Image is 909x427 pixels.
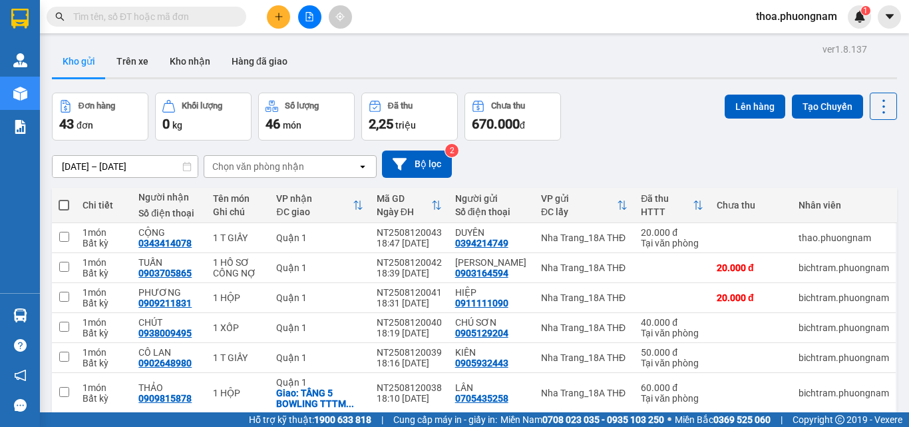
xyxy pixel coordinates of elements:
div: 18:39 [DATE] [377,268,442,278]
div: Khối lượng [182,101,222,111]
div: 20.000 đ [717,292,785,303]
button: Lên hàng [725,95,785,119]
button: Đơn hàng43đơn [52,93,148,141]
div: Tại văn phòng [641,393,703,404]
div: 0394214749 [455,238,508,248]
div: Ghi chú [213,207,264,217]
span: Cung cấp máy in - giấy in: [393,412,497,427]
sup: 1 [861,6,870,15]
div: Đã thu [388,101,413,111]
div: 0903164594 [455,268,508,278]
button: aim [329,5,352,29]
span: triệu [395,120,416,131]
div: 1 món [83,287,125,298]
div: Chưa thu [491,101,525,111]
div: Bất kỳ [83,268,125,278]
div: Quận 1 [276,322,363,333]
div: CÔNG NỢ [213,268,264,278]
div: 18:19 [DATE] [377,328,442,338]
div: 18:31 [DATE] [377,298,442,308]
div: Tại văn phòng [641,358,703,368]
span: search [55,12,65,21]
span: Miền Nam [500,412,664,427]
span: 46 [266,116,280,132]
span: Miền Bắc [675,412,771,427]
div: Tại văn phòng [641,238,703,248]
div: Chọn văn phòng nhận [212,160,304,173]
div: NT2508120041 [377,287,442,298]
th: Toggle SortBy [270,188,369,223]
div: Đơn hàng [79,101,115,111]
div: NT2508120038 [377,382,442,393]
div: Nha Trang_18A THĐ [541,352,628,363]
div: Nha Trang_18A THĐ [541,292,628,303]
div: CHÚT [138,317,200,328]
div: NT2508120040 [377,317,442,328]
div: 0903705865 [138,268,192,278]
div: VP gửi [541,193,617,204]
div: CÔ LAN [138,347,200,358]
span: Hỗ trợ kỹ thuật: [249,412,371,427]
div: 1 XỐP [213,322,264,333]
div: LÂN [455,382,528,393]
div: CHÚ SƠN [455,317,528,328]
span: 670.000 [472,116,520,132]
div: HTTT [641,207,693,217]
div: NT2508120042 [377,257,442,268]
button: Khối lượng0kg [155,93,252,141]
span: aim [335,12,345,21]
div: Chi tiết [83,200,125,211]
div: Số điện thoại [138,208,200,218]
div: bichtram.phuongnam [799,292,889,303]
div: HIỆP [455,287,528,298]
div: 0909211831 [138,298,192,308]
div: DUYÊN [455,227,528,238]
div: 0911111090 [455,298,508,308]
div: Quận 1 [276,292,363,303]
strong: 1900 633 818 [314,414,371,425]
img: logo-vxr [11,9,29,29]
button: Bộ lọc [382,151,452,178]
div: 40.000 đ [641,317,703,328]
div: bichtram.phuongnam [799,322,889,333]
div: 1 T GIẤY [213,232,264,243]
span: message [14,399,27,412]
div: Nha Trang_18A THĐ [541,322,628,333]
button: plus [267,5,290,29]
div: ver 1.8.137 [822,42,867,57]
div: 0902648980 [138,358,192,368]
th: Toggle SortBy [370,188,449,223]
div: 1 món [83,257,125,268]
div: Nhân viên [799,200,889,211]
div: Bất kỳ [83,238,125,248]
div: 60.000 đ [641,382,703,393]
div: KIÊN [455,347,528,358]
div: 50.000 đ [641,347,703,358]
div: 1 HỘP [213,388,264,398]
input: Tìm tên, số ĐT hoặc mã đơn [73,9,230,24]
span: 43 [59,116,74,132]
b: [DOMAIN_NAME] [112,51,183,61]
button: Hàng đã giao [221,45,298,77]
div: bichtram.phuongnam [799,262,889,273]
b: Phương Nam Express [17,86,73,172]
span: ... [346,398,354,409]
div: NT2508120039 [377,347,442,358]
div: 1 món [83,382,125,393]
img: solution-icon [13,120,27,134]
div: Quận 1 [276,377,363,388]
div: 18:47 [DATE] [377,238,442,248]
div: Bất kỳ [83,358,125,368]
span: đơn [77,120,93,131]
div: 1 HỘP [213,292,264,303]
div: CỘNG [138,227,200,238]
div: 1 HỒ SƠ [213,257,264,268]
div: 1 món [83,347,125,358]
span: ⚪️ [667,417,671,422]
div: Nha Trang_18A THĐ [541,262,628,273]
div: Nha Trang_18A THĐ [541,232,628,243]
img: warehouse-icon [13,53,27,67]
button: Kho gửi [52,45,106,77]
div: Tại văn phòng [641,328,703,338]
div: Người gửi [455,193,528,204]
